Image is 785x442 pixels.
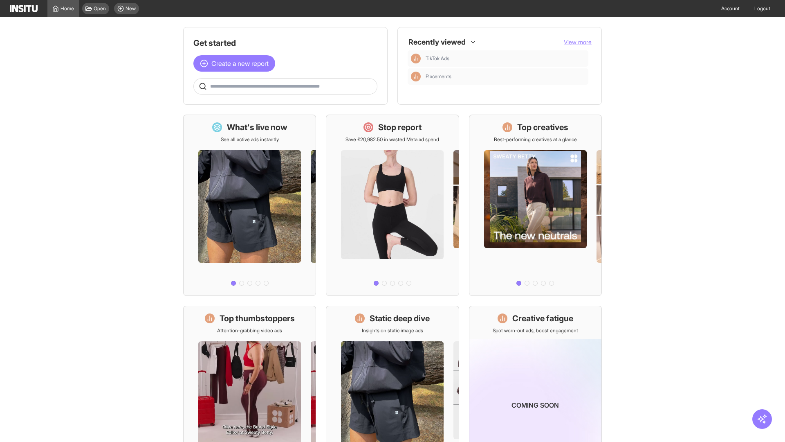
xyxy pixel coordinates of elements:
[94,5,106,12] span: Open
[494,136,577,143] p: Best-performing creatives at a glance
[517,122,568,133] h1: Top creatives
[426,73,585,80] span: Placements
[411,54,421,63] div: Insights
[564,38,592,46] button: View more
[221,136,279,143] p: See all active ads instantly
[362,327,423,334] p: Insights on static image ads
[227,122,287,133] h1: What's live now
[370,313,430,324] h1: Static deep dive
[183,115,316,296] a: What's live nowSee all active ads instantly
[193,37,377,49] h1: Get started
[426,55,585,62] span: TikTok Ads
[469,115,602,296] a: Top creativesBest-performing creatives at a glance
[193,55,275,72] button: Create a new report
[426,73,451,80] span: Placements
[126,5,136,12] span: New
[61,5,74,12] span: Home
[426,55,449,62] span: TikTok Ads
[564,38,592,45] span: View more
[345,136,439,143] p: Save £20,982.50 in wasted Meta ad spend
[220,313,295,324] h1: Top thumbstoppers
[326,115,459,296] a: Stop reportSave £20,982.50 in wasted Meta ad spend
[211,59,269,68] span: Create a new report
[10,5,38,12] img: Logo
[411,72,421,81] div: Insights
[217,327,282,334] p: Attention-grabbing video ads
[378,122,422,133] h1: Stop report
